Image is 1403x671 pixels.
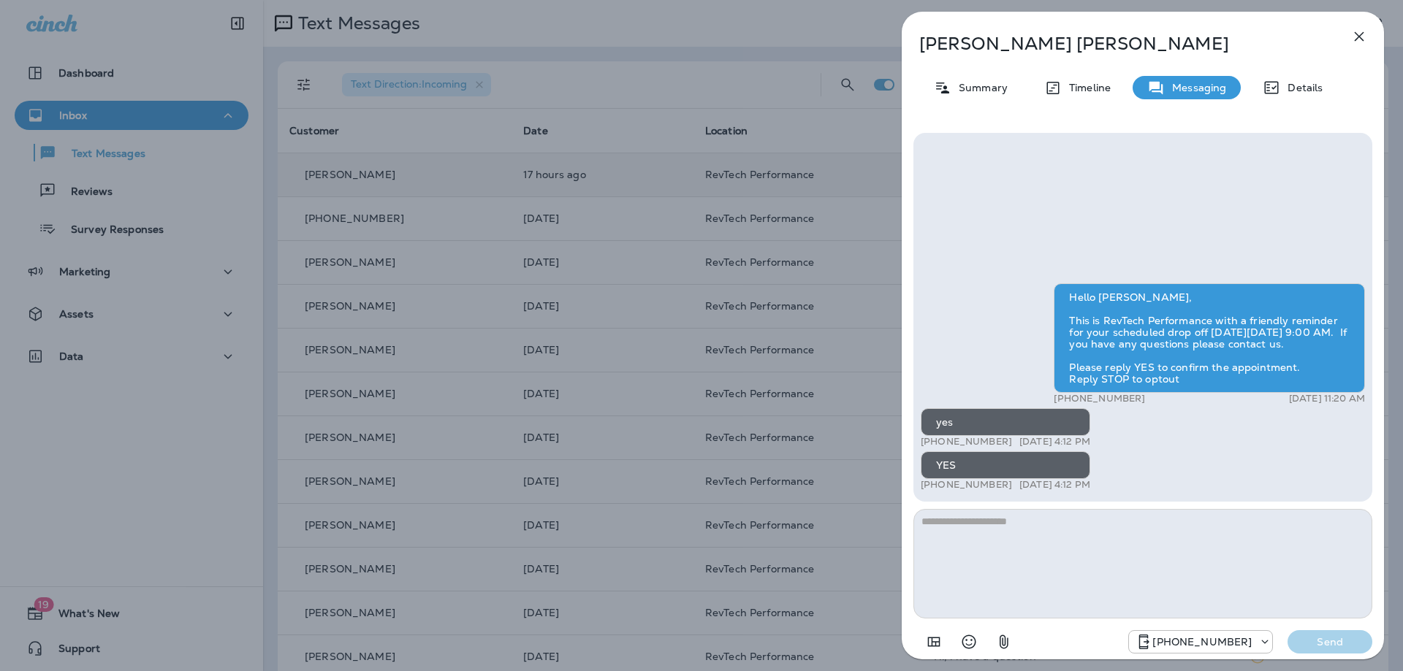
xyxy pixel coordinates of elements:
div: +1 (571) 520-7309 [1129,633,1272,651]
div: Hello [PERSON_NAME], This is RevTech Performance with a friendly reminder for your scheduled drop... [1054,283,1365,393]
p: Messaging [1165,82,1226,93]
p: Details [1280,82,1323,93]
div: YES [921,451,1090,479]
p: [PHONE_NUMBER] [1054,393,1145,404]
p: [PHONE_NUMBER] [921,436,1012,448]
p: [DATE] 4:12 PM [1019,479,1090,491]
p: [PERSON_NAME] [PERSON_NAME] [919,34,1318,54]
div: yes [921,408,1090,436]
button: Add in a premade template [919,627,948,656]
p: Summary [951,82,1008,93]
p: [DATE] 4:12 PM [1019,436,1090,448]
button: Select an emoji [954,627,984,656]
p: Timeline [1062,82,1111,93]
p: [DATE] 11:20 AM [1289,393,1365,404]
p: [PHONE_NUMBER] [1152,636,1252,648]
p: [PHONE_NUMBER] [921,479,1012,491]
